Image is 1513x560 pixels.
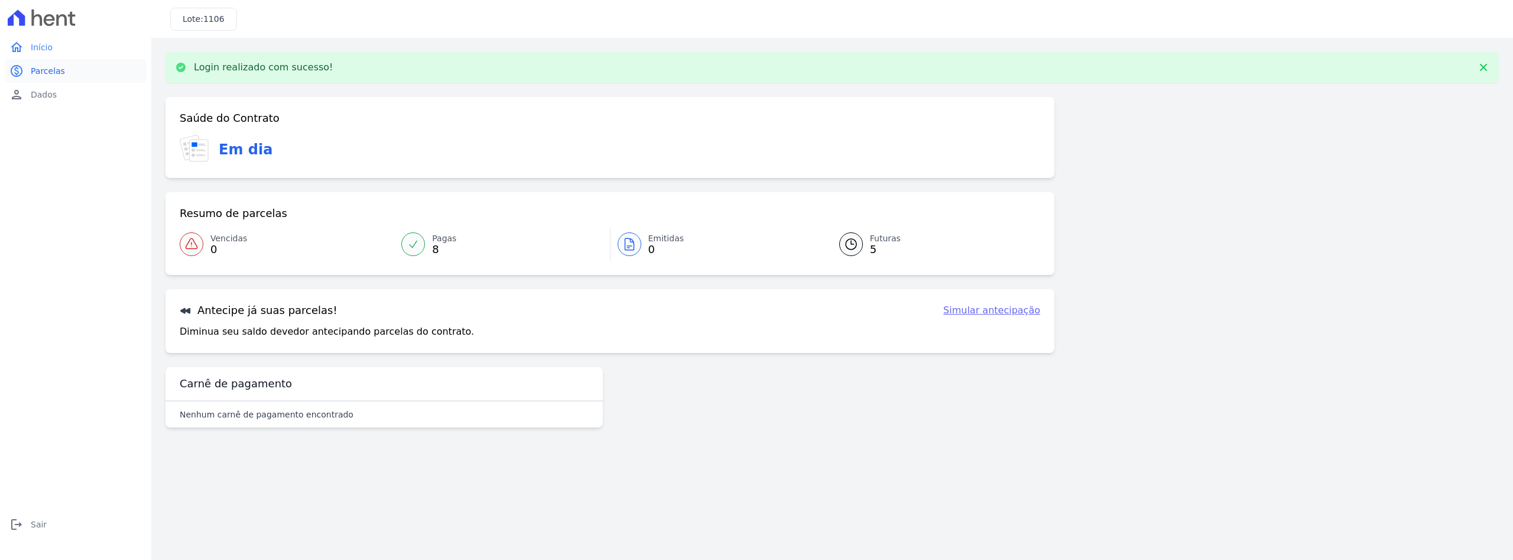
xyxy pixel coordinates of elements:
[9,40,24,54] i: home
[5,513,147,536] a: logoutSair
[219,139,272,160] h3: Em dia
[183,13,225,25] h3: Lote:
[9,88,24,102] i: person
[180,325,474,339] p: Diminua seu saldo devedor antecipando parcelas do contrato.
[943,303,1040,318] a: Simular antecipação
[180,228,394,261] a: Vencidas 0
[9,64,24,78] i: paid
[870,245,901,254] span: 5
[203,14,225,24] span: 1106
[180,111,280,125] h3: Saúde do Contrato
[5,35,147,59] a: homeInício
[648,245,684,254] span: 0
[5,59,147,83] a: paidParcelas
[180,206,287,221] h3: Resumo de parcelas
[210,245,247,254] span: 0
[194,61,333,73] p: Login realizado com sucesso!
[180,303,337,318] h3: Antecipe já suas parcelas!
[432,232,456,245] span: Pagas
[394,228,609,261] a: Pagas 8
[31,519,47,530] span: Sair
[31,41,53,53] span: Início
[870,232,901,245] span: Futuras
[9,517,24,532] i: logout
[31,65,65,77] span: Parcelas
[210,232,247,245] span: Vencidas
[31,89,57,101] span: Dados
[648,232,684,245] span: Emitidas
[611,228,825,261] a: Emitidas 0
[180,409,353,420] p: Nenhum carnê de pagamento encontrado
[432,245,456,254] span: 8
[825,228,1040,261] a: Futuras 5
[180,377,292,391] h3: Carnê de pagamento
[5,83,147,106] a: personDados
